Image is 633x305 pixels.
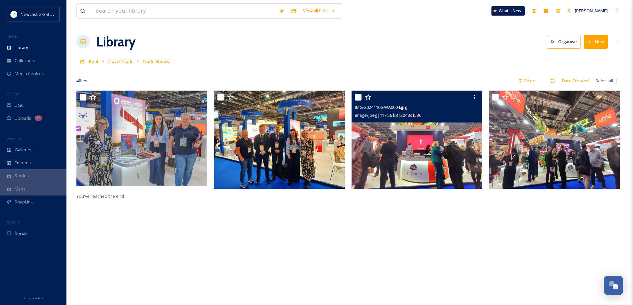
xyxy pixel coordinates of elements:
[489,91,620,189] img: IMG-20241106-WA0002.jpg
[15,186,26,192] span: Maps
[76,91,207,186] img: 54132205924_c7a814b364_o.jpg
[300,4,339,17] a: View all files
[92,4,276,18] input: Search your library
[604,276,623,295] button: Open Chat
[24,294,43,302] a: Privacy Policy
[15,44,28,51] span: Library
[89,58,99,64] span: Root
[76,193,124,199] span: You've reached the end
[355,104,407,110] span: IMG-20241106-WA0004.jpg
[7,220,20,225] span: SOCIALS
[107,57,134,65] a: Travel Trade
[595,78,613,84] span: Select all
[7,34,18,39] span: MEDIA
[491,6,525,16] a: What's New
[21,11,82,17] span: Newcastle Gateshead Initiative
[11,11,17,18] img: DqD9wEUd_400x400.jpg
[15,147,33,153] span: Galleries
[107,58,134,64] span: Travel Trade
[559,74,592,87] div: Date Created
[584,35,608,48] button: New
[515,74,540,87] div: Filters
[15,199,33,205] span: SnapLink
[564,4,611,17] a: [PERSON_NAME]
[15,115,31,121] span: Uploads
[547,35,580,48] button: Organise
[15,230,29,237] span: Socials
[76,78,87,84] span: 4 file s
[15,102,24,109] span: UGC
[15,70,44,77] span: Media Centres
[214,91,345,189] img: IMG-20241106-WA0000.jpg
[352,91,482,189] img: IMG-20241106-WA0004.jpg
[355,112,421,118] span: image/jpeg | 417.56 kB | 2048 x 1536
[7,92,21,97] span: COLLECT
[575,8,608,14] span: [PERSON_NAME]
[15,173,29,179] span: Stories
[142,58,169,64] span: Trade Shows
[15,160,31,166] span: Embeds
[142,57,169,65] a: Trade Shows
[89,57,99,65] a: Root
[7,136,22,141] span: WIDGETS
[24,296,43,300] span: Privacy Policy
[35,115,42,121] div: 53
[96,32,136,52] a: Library
[15,57,37,64] span: Collections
